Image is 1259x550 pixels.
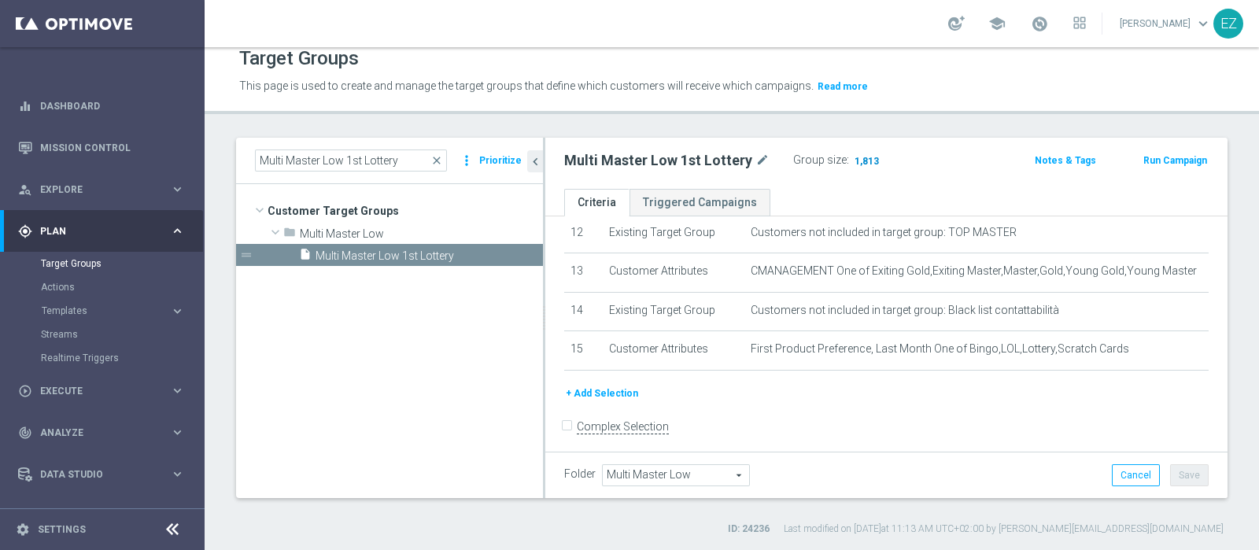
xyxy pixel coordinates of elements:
[751,226,1017,239] span: Customers not included in target group: TOP MASTER
[41,323,203,346] div: Streams
[41,257,164,270] a: Target Groups
[170,467,185,482] i: keyboard_arrow_right
[853,155,881,170] span: 1,813
[430,154,443,167] span: close
[170,223,185,238] i: keyboard_arrow_right
[603,214,744,253] td: Existing Target Group
[255,149,447,172] input: Quick find group or folder
[17,142,186,154] button: Mission Control
[40,470,170,479] span: Data Studio
[18,183,170,197] div: Explore
[299,248,312,266] i: insert_drive_file
[17,183,186,196] button: person_search Explore keyboard_arrow_right
[17,426,186,439] button: track_changes Analyze keyboard_arrow_right
[42,306,154,316] span: Templates
[629,189,770,216] a: Triggered Campaigns
[18,224,32,238] i: gps_fixed
[1194,15,1212,32] span: keyboard_arrow_down
[564,189,629,216] a: Criteria
[751,264,1197,278] span: CMANAGEMENT One of Exiting Gold,Exiting Master,Master,Gold,Young Gold,Young Master
[18,224,170,238] div: Plan
[564,467,596,481] label: Folder
[603,292,744,331] td: Existing Target Group
[40,227,170,236] span: Plan
[40,127,185,168] a: Mission Control
[18,99,32,113] i: equalizer
[18,384,32,398] i: play_circle_outline
[41,275,203,299] div: Actions
[477,150,524,172] button: Prioritize
[41,252,203,275] div: Target Groups
[18,127,185,168] div: Mission Control
[751,342,1129,356] span: First Product Preference, Last Month One of Bingo,LOL,Lottery,Scratch Cards
[41,281,164,293] a: Actions
[18,467,170,482] div: Data Studio
[17,225,186,238] button: gps_fixed Plan keyboard_arrow_right
[41,328,164,341] a: Streams
[1142,152,1209,169] button: Run Campaign
[18,183,32,197] i: person_search
[41,352,164,364] a: Realtime Triggers
[1033,152,1098,169] button: Notes & Tags
[18,85,185,127] div: Dashboard
[847,153,849,167] label: :
[564,253,603,293] td: 13
[18,426,170,440] div: Analyze
[18,426,32,440] i: track_changes
[577,419,669,434] label: Complex Selection
[1213,9,1243,39] div: EZ
[603,331,744,371] td: Customer Attributes
[1112,464,1160,486] button: Cancel
[17,385,186,397] button: play_circle_outline Execute keyboard_arrow_right
[793,153,847,167] label: Group size
[1170,464,1209,486] button: Save
[40,428,170,437] span: Analyze
[16,522,30,537] i: settings
[170,182,185,197] i: keyboard_arrow_right
[40,386,170,396] span: Execute
[527,150,543,172] button: chevron_left
[41,346,203,370] div: Realtime Triggers
[564,292,603,331] td: 14
[18,384,170,398] div: Execute
[751,304,1059,317] span: Customers not included in target group: Black list contattabilità
[170,425,185,440] i: keyboard_arrow_right
[564,385,640,402] button: + Add Selection
[41,305,186,317] button: Templates keyboard_arrow_right
[170,304,185,319] i: keyboard_arrow_right
[283,226,296,244] i: folder
[41,299,203,323] div: Templates
[40,495,164,537] a: Optibot
[268,200,543,222] span: Customer Target Groups
[816,78,869,95] button: Read more
[564,331,603,371] td: 15
[42,306,170,316] div: Templates
[38,525,86,534] a: Settings
[988,15,1006,32] span: school
[528,154,543,169] i: chevron_left
[316,249,543,263] span: Multi Master Low 1st Lottery
[17,100,186,113] button: equalizer Dashboard
[1118,12,1213,35] a: [PERSON_NAME]keyboard_arrow_down
[40,185,170,194] span: Explore
[755,151,770,170] i: mode_edit
[170,383,185,398] i: keyboard_arrow_right
[18,495,185,537] div: Optibot
[784,522,1224,536] label: Last modified on [DATE] at 11:13 AM UTC+02:00 by [PERSON_NAME][EMAIL_ADDRESS][DOMAIN_NAME]
[728,522,770,536] label: ID: 24236
[239,79,814,92] span: This page is used to create and manage the target groups that define which customers will receive...
[300,227,543,241] span: Multi Master Low
[564,151,752,170] h2: Multi Master Low 1st Lottery
[239,47,359,70] h1: Target Groups
[603,253,744,293] td: Customer Attributes
[459,149,474,172] i: more_vert
[17,468,186,481] button: Data Studio keyboard_arrow_right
